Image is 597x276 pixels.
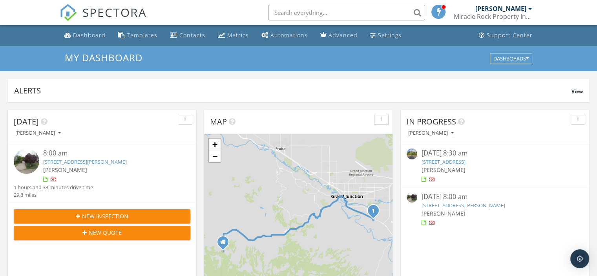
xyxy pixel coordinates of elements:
button: [PERSON_NAME] [14,128,62,139]
span: My Dashboard [65,51,142,64]
a: [DATE] 8:00 am [STREET_ADDRESS][PERSON_NAME] [PERSON_NAME] [407,192,583,227]
div: Metrics [227,31,249,39]
span: View [571,88,583,95]
img: streetview [407,148,417,159]
div: [DATE] 8:30 am [421,148,568,158]
div: [DATE] 8:00 am [421,192,568,202]
a: Support Center [476,28,536,43]
span: In Progress [407,116,456,127]
span: New Quote [89,228,122,237]
a: Zoom out [209,150,221,162]
div: 8:00 am [43,148,176,158]
a: 8:00 am [STREET_ADDRESS][PERSON_NAME] [PERSON_NAME] 1 hours and 33 minutes drive time 29.8 miles [14,148,190,199]
div: Support Center [487,31,533,39]
div: 112 Whitehead Dr, Grand Junction, CO 81503 [373,210,378,215]
button: New Quote [14,226,190,240]
a: Advanced [317,28,361,43]
a: [STREET_ADDRESS] [421,158,465,165]
div: Dashboards [493,56,529,61]
img: streetview [14,148,39,174]
div: Alerts [14,85,571,96]
button: New Inspection [14,209,190,223]
div: [PERSON_NAME] [408,130,454,136]
a: Templates [115,28,161,43]
a: [DATE] 8:30 am [STREET_ADDRESS] [PERSON_NAME] [407,148,583,183]
i: 1 [372,208,375,214]
input: Search everything... [268,5,425,20]
div: Miracle Rock Property Inspections, LLC [454,13,532,20]
button: Dashboards [490,53,532,64]
div: Dashboard [73,31,106,39]
span: New Inspection [82,212,128,220]
span: [PERSON_NAME] [43,166,87,174]
a: Contacts [167,28,208,43]
div: [PERSON_NAME] [475,5,526,13]
div: Contacts [179,31,205,39]
a: Zoom in [209,139,221,150]
img: streetview [407,192,417,203]
div: Templates [127,31,157,39]
button: [PERSON_NAME] [407,128,455,139]
a: Settings [367,28,405,43]
div: Settings [378,31,402,39]
span: SPECTORA [82,4,147,20]
span: [PERSON_NAME] [421,166,465,174]
span: [PERSON_NAME] [421,210,465,217]
div: 1 hours and 33 minutes drive time [14,184,93,191]
a: [STREET_ADDRESS][PERSON_NAME] [43,158,127,165]
span: [DATE] [14,116,39,127]
span: Map [210,116,227,127]
div: [PERSON_NAME] [15,130,61,136]
a: [STREET_ADDRESS][PERSON_NAME] [421,202,505,209]
a: Dashboard [61,28,109,43]
a: Metrics [215,28,252,43]
div: 4081 S 9 8/10 RD, GLADE PARK CO 81523 [223,242,228,247]
div: Open Intercom Messenger [570,249,589,268]
a: Automations (Basic) [258,28,311,43]
div: 29.8 miles [14,191,93,199]
img: The Best Home Inspection Software - Spectora [60,4,77,21]
div: Advanced [329,31,358,39]
div: Automations [270,31,308,39]
a: SPECTORA [60,11,147,27]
